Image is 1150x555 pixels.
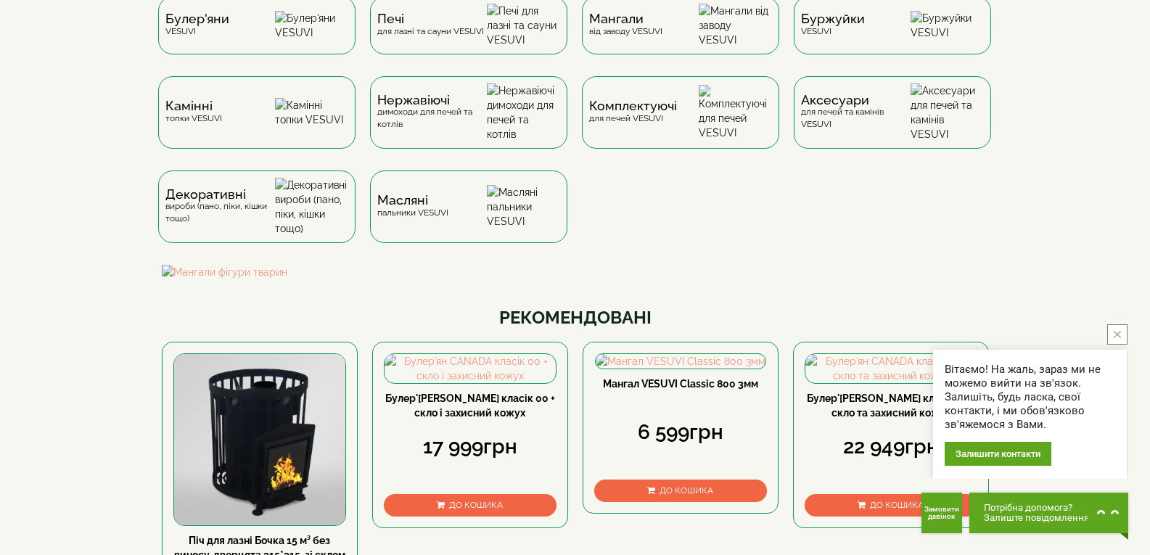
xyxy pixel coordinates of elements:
[589,13,662,37] div: від заводу VESUVI
[801,94,911,106] span: Аксесуари
[805,432,977,461] div: 22 949грн
[385,392,555,419] a: Булер'[PERSON_NAME] класік 00 + скло і захисний кожух
[487,4,560,47] img: Печі для лазні та сауни VESUVI
[165,189,275,225] div: вироби (пано, піки, кішки тощо)
[921,493,962,533] button: Get Call button
[487,185,560,229] img: Масляні пальники VESUVI
[984,513,1089,523] span: Залиште повідомлення
[984,503,1089,513] span: Потрібна допомога?
[1107,324,1128,345] button: close button
[589,100,677,112] span: Комплектуючі
[377,94,487,131] div: димоходи для печей та котлів
[575,76,786,170] a: Комплектуючідля печей VESUVI Комплектуючі для печей VESUVI
[945,442,1051,466] div: Залишити контакти
[165,100,222,112] span: Камінні
[449,500,503,510] span: До кошика
[801,13,865,25] span: Буржуйки
[660,485,713,496] span: До кошика
[384,432,556,461] div: 17 999грн
[377,13,484,37] div: для лазні та сауни VESUVI
[594,418,767,447] div: 6 599грн
[363,76,575,170] a: Нержавіючідимоходи для печей та котлів Нержавіючі димоходи для печей та котлів
[596,354,765,369] img: Мангал VESUVI Classic 800 3мм
[805,354,977,383] img: Булер'ян CANADA класік 01 + скло та захисний кожух
[589,100,677,124] div: для печей VESUVI
[969,493,1128,533] button: Chat button
[801,13,865,37] div: VESUVI
[594,480,767,502] button: До кошика
[911,11,984,40] img: Буржуйки VESUVI
[275,98,348,127] img: Камінні топки VESUVI
[805,494,977,517] button: До кошика
[165,13,229,25] span: Булер'яни
[377,94,487,106] span: Нержавіючі
[589,13,662,25] span: Мангали
[162,265,989,279] img: Мангали фігури тварин
[377,194,448,218] div: пальники VESUVI
[275,11,348,40] img: Булер'яни VESUVI
[870,500,924,510] span: До кошика
[945,363,1115,432] div: Вітаємо! На жаль, зараз ми не можемо вийти на зв'язок. Залишіть, будь ласка, свої контакти, і ми ...
[165,189,275,200] span: Декоративні
[377,13,484,25] span: Печі
[275,178,348,236] img: Декоративні вироби (пано, піки, кішки тощо)
[921,506,962,520] span: Замовити дзвінок
[377,194,448,206] span: Масляні
[807,392,975,419] a: Булер'[PERSON_NAME] класік 01 + скло та захисний кожух
[487,83,560,141] img: Нержавіючі димоходи для печей та котлів
[385,354,556,383] img: Булер'ян CANADA класік 00 + скло і захисний кожух
[151,170,363,265] a: Декоративнівироби (пано, піки, кішки тощо) Декоративні вироби (пано, піки, кішки тощо)
[165,100,222,124] div: топки VESUVI
[911,83,984,141] img: Аксесуари для печей та камінів VESUVI
[801,94,911,131] div: для печей та камінів VESUVI
[699,4,772,47] img: Мангали від заводу VESUVI
[151,76,363,170] a: Каміннітопки VESUVI Камінні топки VESUVI
[174,354,345,525] img: Піч для лазні Бочка 15 м³ без виносу, дверцята 315*315, зі склом
[699,85,772,140] img: Комплектуючі для печей VESUVI
[786,76,998,170] a: Аксесуаридля печей та камінів VESUVI Аксесуари для печей та камінів VESUVI
[384,494,556,517] button: До кошика
[363,170,575,265] a: Масляніпальники VESUVI Масляні пальники VESUVI
[603,378,758,390] a: Мангал VESUVI Classic 800 3мм
[165,13,229,37] div: VESUVI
